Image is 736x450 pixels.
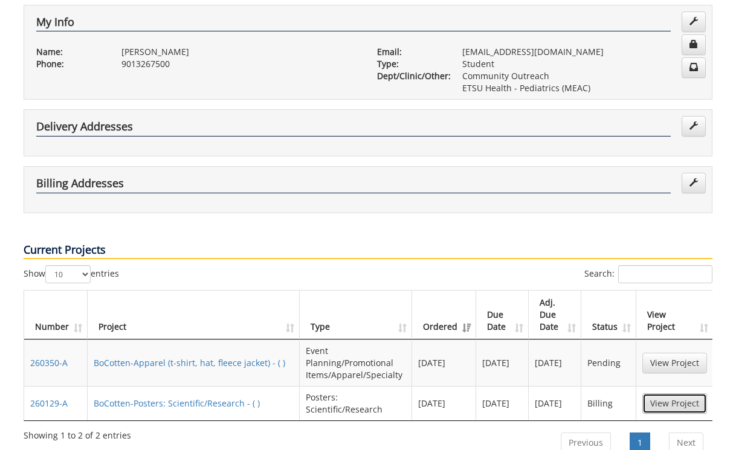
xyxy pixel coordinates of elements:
[636,291,713,339] th: View Project: activate to sort column ascending
[529,386,581,420] td: [DATE]
[642,353,707,373] a: View Project
[24,265,119,283] label: Show entries
[682,173,706,193] a: Edit Addresses
[30,397,68,409] a: 260129-A
[412,291,476,339] th: Ordered: activate to sort column ascending
[36,46,103,58] p: Name:
[45,265,91,283] select: Showentries
[476,386,529,420] td: [DATE]
[30,357,68,368] a: 260350-A
[36,121,671,137] h4: Delivery Addresses
[462,46,700,58] p: [EMAIL_ADDRESS][DOMAIN_NAME]
[24,242,712,259] p: Current Projects
[377,46,444,58] p: Email:
[618,265,712,283] input: Search:
[24,291,88,339] th: Number: activate to sort column ascending
[682,116,706,137] a: Edit Addresses
[682,34,706,55] a: Change Password
[94,357,285,368] a: BoCotten-Apparel (t-shirt, hat, fleece jacket) - ( )
[642,393,707,414] a: View Project
[377,58,444,70] p: Type:
[24,425,131,442] div: Showing 1 to 2 of 2 entries
[121,46,359,58] p: [PERSON_NAME]
[529,339,581,386] td: [DATE]
[682,57,706,78] a: Change Communication Preferences
[94,397,260,409] a: BoCotten-Posters: Scientific/Research - ( )
[300,291,412,339] th: Type: activate to sort column ascending
[377,70,444,82] p: Dept/Clinic/Other:
[682,11,706,32] a: Edit Info
[36,178,671,193] h4: Billing Addresses
[476,291,529,339] th: Due Date: activate to sort column ascending
[581,291,636,339] th: Status: activate to sort column ascending
[584,265,712,283] label: Search:
[581,386,636,420] td: Billing
[36,58,103,70] p: Phone:
[36,16,671,32] h4: My Info
[462,58,700,70] p: Student
[412,339,476,386] td: [DATE]
[300,339,412,386] td: Event Planning/Promotional Items/Apparel/Specialty
[581,339,636,386] td: Pending
[300,386,412,420] td: Posters: Scientific/Research
[121,58,359,70] p: 9013267500
[529,291,581,339] th: Adj. Due Date: activate to sort column ascending
[88,291,300,339] th: Project: activate to sort column ascending
[476,339,529,386] td: [DATE]
[462,70,700,82] p: Community Outreach
[412,386,476,420] td: [DATE]
[462,82,700,94] p: ETSU Health - Pediatrics (MEAC)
